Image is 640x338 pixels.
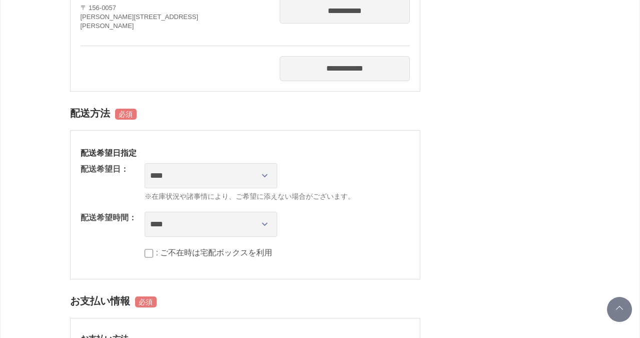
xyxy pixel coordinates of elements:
[156,248,273,257] label: : ご不在時は宅配ボックスを利用
[70,102,420,125] h2: 配送方法
[81,4,199,31] address: 〒 156-0057 [PERSON_NAME][STREET_ADDRESS] [PERSON_NAME]
[70,289,420,313] h2: お支払い情報
[81,212,137,224] dt: 配送希望時間：
[81,148,410,158] h3: 配送希望日指定
[145,191,410,202] span: ※在庫状況や諸事情により、ご希望に添えない場合がございます。
[81,163,129,175] dt: 配送希望日：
